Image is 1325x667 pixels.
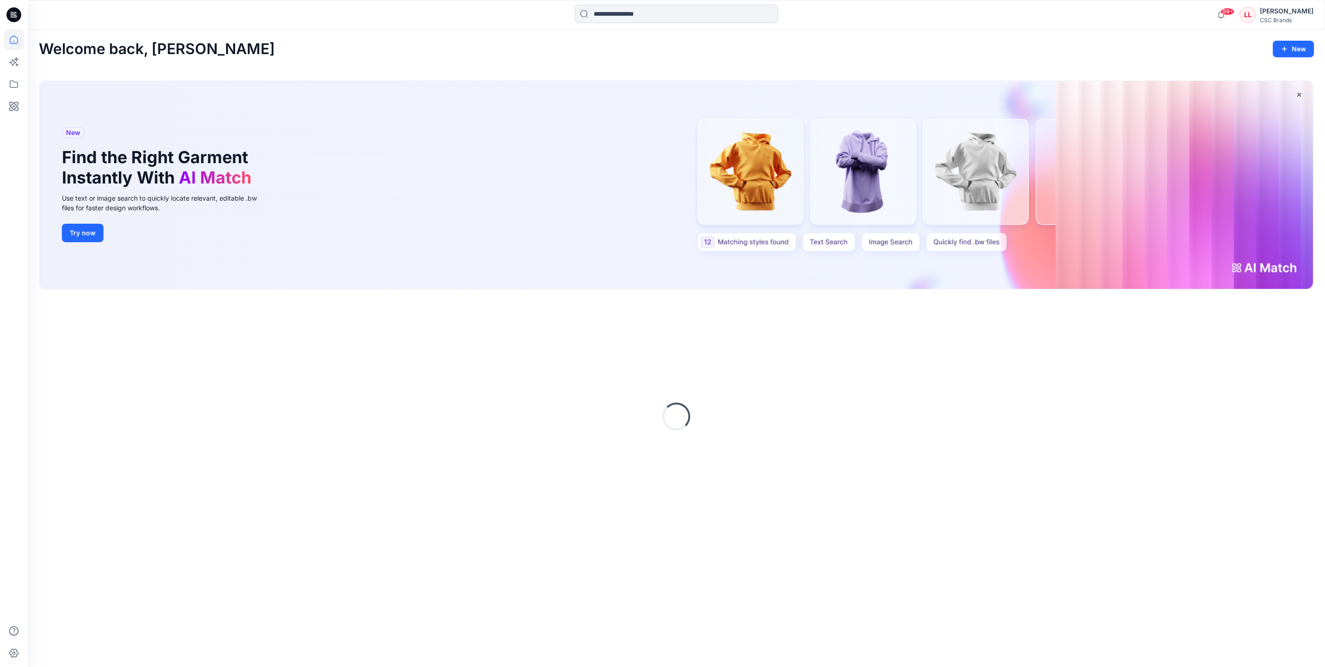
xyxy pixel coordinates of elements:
[66,127,80,138] span: New
[1260,6,1313,17] div: [PERSON_NAME]
[1240,6,1256,23] div: LL
[62,147,256,187] h1: Find the Right Garment Instantly With
[1221,8,1234,15] span: 99+
[179,167,251,188] span: AI Match
[62,224,103,242] button: Try now
[1260,17,1313,24] div: CSC Brands
[1273,41,1314,57] button: New
[62,193,270,213] div: Use text or image search to quickly locate relevant, editable .bw files for faster design workflows.
[39,41,275,58] h2: Welcome back, [PERSON_NAME]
